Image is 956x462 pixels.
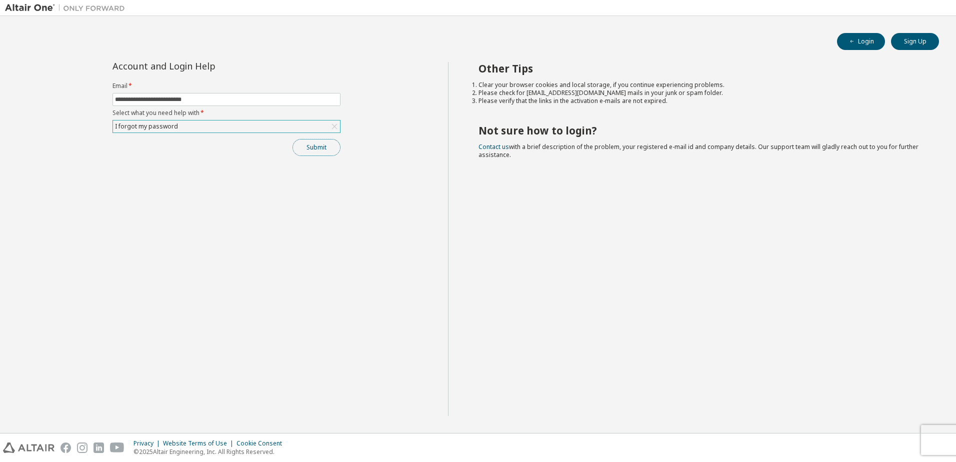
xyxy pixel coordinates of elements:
[478,81,921,89] li: Clear your browser cookies and local storage, if you continue experiencing problems.
[478,142,509,151] a: Contact us
[478,97,921,105] li: Please verify that the links in the activation e-mails are not expired.
[292,139,340,156] button: Submit
[77,442,87,453] img: instagram.svg
[236,439,288,447] div: Cookie Consent
[478,89,921,97] li: Please check for [EMAIL_ADDRESS][DOMAIN_NAME] mails in your junk or spam folder.
[3,442,54,453] img: altair_logo.svg
[113,120,340,132] div: I forgot my password
[891,33,939,50] button: Sign Up
[112,109,340,117] label: Select what you need help with
[112,62,295,70] div: Account and Login Help
[112,82,340,90] label: Email
[113,121,179,132] div: I forgot my password
[93,442,104,453] img: linkedin.svg
[478,62,921,75] h2: Other Tips
[5,3,130,13] img: Altair One
[837,33,885,50] button: Login
[163,439,236,447] div: Website Terms of Use
[133,447,288,456] p: © 2025 Altair Engineering, Inc. All Rights Reserved.
[110,442,124,453] img: youtube.svg
[133,439,163,447] div: Privacy
[478,124,921,137] h2: Not sure how to login?
[478,142,918,159] span: with a brief description of the problem, your registered e-mail id and company details. Our suppo...
[60,442,71,453] img: facebook.svg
